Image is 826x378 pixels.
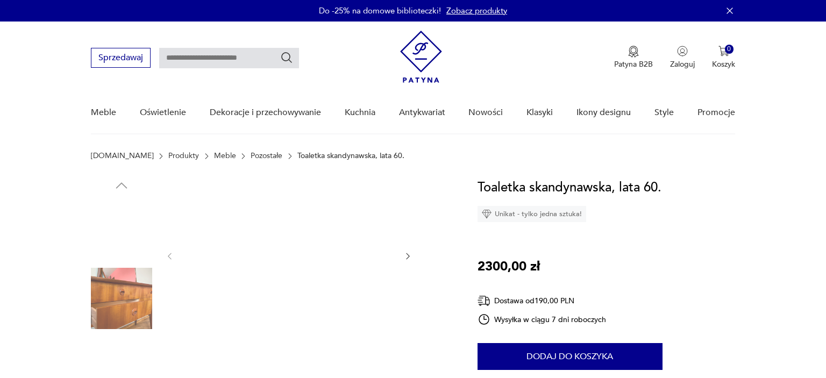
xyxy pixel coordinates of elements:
a: Promocje [697,92,735,133]
p: 2300,00 zł [478,256,540,277]
button: 0Koszyk [712,46,735,69]
p: Patyna B2B [614,59,653,69]
div: Dostawa od 190,00 PLN [478,294,607,308]
a: Produkty [168,152,199,160]
img: Ikona dostawy [478,294,490,308]
a: Antykwariat [399,92,445,133]
h1: Toaletka skandynawska, lata 60. [478,177,661,198]
a: Style [654,92,674,133]
button: Sprzedawaj [91,48,151,68]
img: Ikona diamentu [482,209,492,219]
a: Oświetlenie [140,92,186,133]
a: Kuchnia [345,92,375,133]
a: Ikony designu [576,92,631,133]
button: Zaloguj [670,46,695,69]
a: Meble [91,92,116,133]
img: Ikona koszyka [718,46,729,56]
div: Unikat - tylko jedna sztuka! [478,206,586,222]
div: Wysyłka w ciągu 7 dni roboczych [478,313,607,326]
img: Patyna - sklep z meblami i dekoracjami vintage [400,31,442,83]
img: Zdjęcie produktu Toaletka skandynawska, lata 60. [185,177,393,333]
img: Zdjęcie produktu Toaletka skandynawska, lata 60. [91,268,152,329]
a: [DOMAIN_NAME] [91,152,154,160]
button: Szukaj [280,51,293,64]
button: Patyna B2B [614,46,653,69]
a: Klasyki [526,92,553,133]
a: Ikona medaluPatyna B2B [614,46,653,69]
a: Nowości [468,92,503,133]
button: Dodaj do koszyka [478,343,663,370]
p: Koszyk [712,59,735,69]
img: Ikona medalu [628,46,639,58]
img: Ikonka użytkownika [677,46,688,56]
div: 0 [725,45,734,54]
img: Zdjęcie produktu Toaletka skandynawska, lata 60. [91,199,152,260]
p: Toaletka skandynawska, lata 60. [297,152,404,160]
a: Dekoracje i przechowywanie [210,92,321,133]
p: Zaloguj [670,59,695,69]
a: Zobacz produkty [446,5,507,16]
a: Pozostałe [251,152,282,160]
p: Do -25% na domowe biblioteczki! [319,5,441,16]
a: Sprzedawaj [91,55,151,62]
a: Meble [214,152,236,160]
